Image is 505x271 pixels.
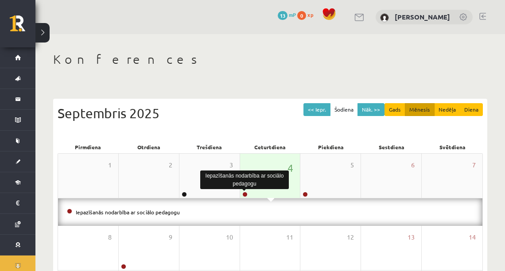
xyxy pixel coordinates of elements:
span: 8 [108,232,112,242]
div: Sestdiena [361,141,422,153]
a: [PERSON_NAME] [395,12,450,21]
div: Otrdiena [118,141,179,153]
div: Piekdiena [301,141,361,153]
div: Septembris 2025 [58,103,483,123]
a: 0 xp [297,11,318,18]
span: mP [289,11,296,18]
span: 13 [278,11,287,20]
span: 6 [411,160,415,170]
span: 7 [472,160,476,170]
button: Nāk. >> [357,103,385,116]
span: 4 [287,160,293,175]
div: Trešdiena [179,141,240,153]
div: Pirmdiena [58,141,118,153]
span: xp [307,11,313,18]
span: 5 [350,160,354,170]
button: << Iepr. [303,103,330,116]
a: 13 mP [278,11,296,18]
span: 3 [229,160,233,170]
span: 12 [347,232,354,242]
button: Gads [385,103,405,116]
div: Ceturtdiena [240,141,300,153]
button: Mēnesis [405,103,435,116]
span: 0 [297,11,306,20]
h1: Konferences [53,52,487,67]
span: 13 [408,232,415,242]
div: Svētdiena [422,141,483,153]
span: 11 [286,232,293,242]
button: Šodiena [330,103,358,116]
span: 1 [108,160,112,170]
a: Iepazīšanās nodarbība ar sociālo pedagogu [76,209,180,216]
div: Iepazīšanās nodarbība ar sociālo pedagogu [200,170,289,189]
button: Diena [460,103,483,116]
span: 14 [469,232,476,242]
button: Nedēļa [434,103,460,116]
span: 2 [169,160,172,170]
a: Rīgas 1. Tālmācības vidusskola [10,15,35,38]
span: 9 [169,232,172,242]
img: Loreta Veigule [380,13,389,22]
span: 10 [226,232,233,242]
